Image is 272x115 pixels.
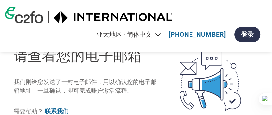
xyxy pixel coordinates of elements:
[5,7,43,23] img: c2fo logo
[45,108,69,115] a: 联系我们
[54,11,173,23] img: International Motors, LLC.
[169,31,226,38] a: [PHONE_NUMBER]
[14,78,162,95] p: 我们刚给您发送了一封电子邮件，用以确认您的电子邮箱地址。一旦确认，即可完成账户激活流程。
[14,45,162,67] h1: 请查看您的电子邮箱
[234,27,261,42] a: 登录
